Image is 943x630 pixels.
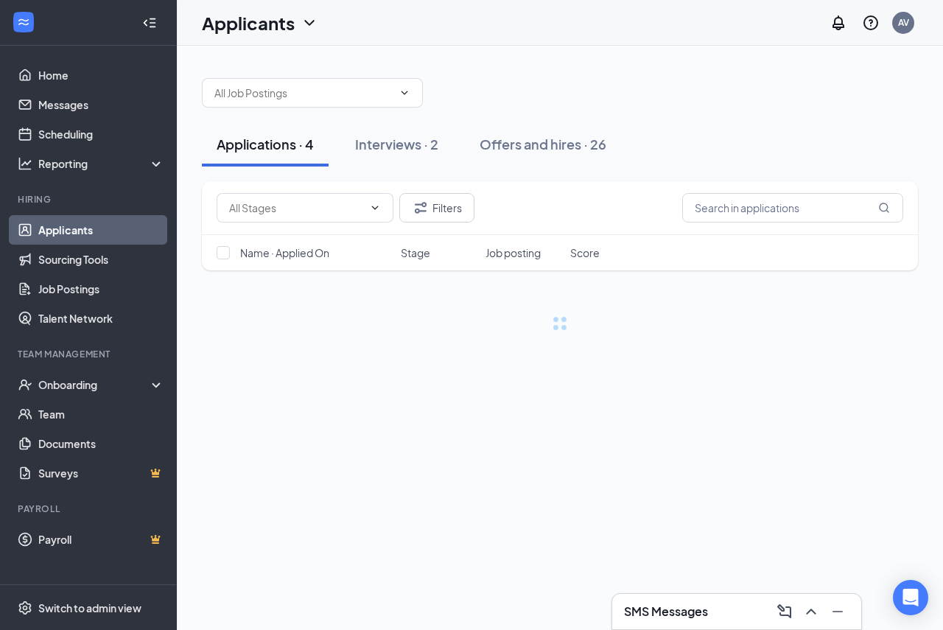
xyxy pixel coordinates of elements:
[38,90,164,119] a: Messages
[480,135,606,153] div: Offers and hires · 26
[202,10,295,35] h1: Applicants
[802,603,820,620] svg: ChevronUp
[38,304,164,333] a: Talent Network
[893,580,928,615] div: Open Intercom Messenger
[682,193,903,223] input: Search in applications
[229,200,363,216] input: All Stages
[776,603,793,620] svg: ComposeMessage
[412,199,430,217] svg: Filter
[369,202,381,214] svg: ChevronDown
[214,85,393,101] input: All Job Postings
[799,600,823,623] button: ChevronUp
[38,245,164,274] a: Sourcing Tools
[862,14,880,32] svg: QuestionInfo
[830,14,847,32] svg: Notifications
[38,525,164,554] a: PayrollCrown
[570,245,600,260] span: Score
[38,274,164,304] a: Job Postings
[240,245,329,260] span: Name · Applied On
[624,603,708,620] h3: SMS Messages
[301,14,318,32] svg: ChevronDown
[485,245,541,260] span: Job posting
[38,156,165,171] div: Reporting
[18,503,161,515] div: Payroll
[18,193,161,206] div: Hiring
[18,601,32,615] svg: Settings
[18,156,32,171] svg: Analysis
[878,202,890,214] svg: MagnifyingGlass
[38,601,141,615] div: Switch to admin view
[401,245,430,260] span: Stage
[38,399,164,429] a: Team
[898,16,909,29] div: AV
[38,119,164,149] a: Scheduling
[38,458,164,488] a: SurveysCrown
[829,603,846,620] svg: Minimize
[38,215,164,245] a: Applicants
[355,135,438,153] div: Interviews · 2
[399,87,410,99] svg: ChevronDown
[773,600,796,623] button: ComposeMessage
[826,600,849,623] button: Minimize
[38,429,164,458] a: Documents
[38,377,152,392] div: Onboarding
[38,60,164,90] a: Home
[142,15,157,30] svg: Collapse
[217,135,314,153] div: Applications · 4
[399,193,474,223] button: Filter Filters
[16,15,31,29] svg: WorkstreamLogo
[18,377,32,392] svg: UserCheck
[18,348,161,360] div: Team Management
